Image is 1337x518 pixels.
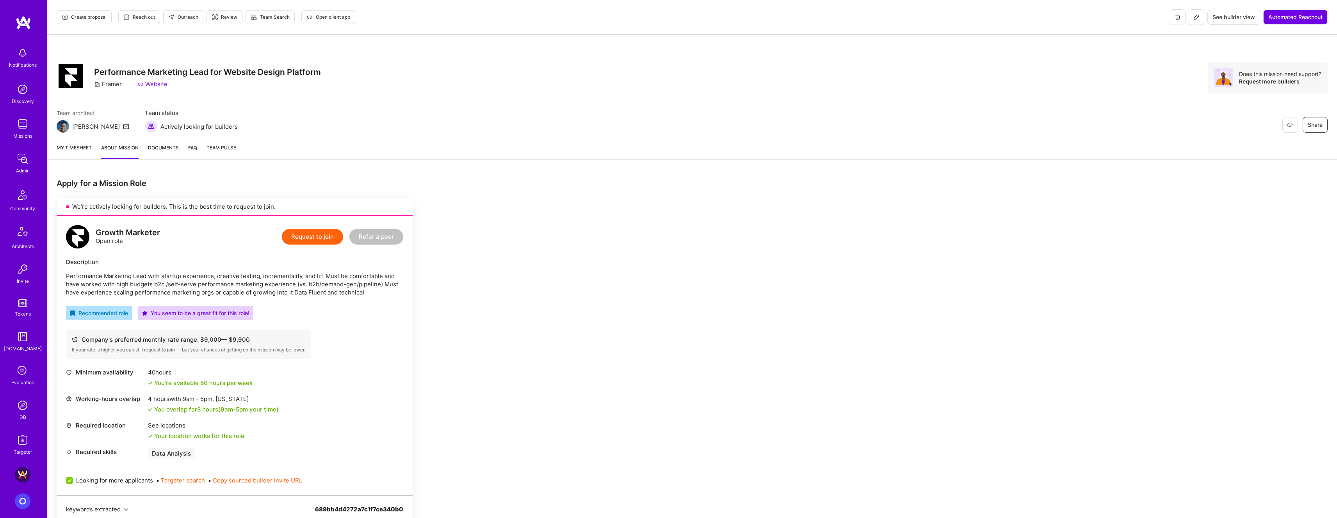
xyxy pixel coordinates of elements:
[66,505,128,513] button: keywords extracted
[207,10,242,24] button: Review
[96,229,160,245] div: Open role
[13,132,32,140] div: Missions
[1287,122,1293,128] i: icon EyeClosed
[301,10,355,24] button: Open client app
[15,364,30,378] i: icon SelectionTeam
[66,225,89,248] img: logo
[181,395,215,403] span: 9am - 5pm ,
[57,10,112,24] button: Create proposal
[96,229,160,237] div: Growth Marketer
[15,82,30,97] img: discovery
[70,309,128,317] div: Recommended role
[66,258,403,266] div: Description
[1308,121,1323,129] span: Share
[94,67,321,77] h3: Performance Marketing Lead for Website Design Platform
[57,198,413,216] div: We’re actively looking for builders. This is the best time to request to join.
[160,122,238,131] span: Actively looking for builders
[66,368,144,376] div: Minimum availability
[66,272,403,296] p: Performance Marketing Lead with startup experience, creative testing, incrementality, and lift Mu...
[15,310,31,318] div: Tokens
[62,14,68,20] i: icon Proposal
[212,14,218,20] i: icon Targeter
[15,397,30,413] img: Admin Search
[123,14,155,21] span: Reach out
[124,507,128,512] i: icon Chevron
[94,81,100,87] i: icon CompanyGray
[148,421,244,429] div: See locations
[145,120,157,133] img: Actively looking for builders
[66,369,72,375] i: icon Clock
[188,144,197,159] a: FAQ
[4,344,42,353] div: [DOMAIN_NAME]
[148,144,179,152] span: Documents
[118,10,160,24] button: Reach out
[11,378,34,387] div: Evaluation
[1207,10,1260,25] button: See builder view
[15,493,30,509] img: Oscar - CRM team leader
[15,467,30,483] img: A.Team: AIR
[12,242,34,250] div: Architects
[207,144,236,159] a: Team Pulse
[282,229,343,245] button: Request to join
[15,261,30,277] img: Invite
[148,448,195,459] div: Data Analysis
[148,144,179,159] a: Documents
[10,204,35,213] div: Community
[66,395,144,403] div: Working-hours overlap
[15,329,30,344] img: guide book
[148,407,153,412] i: icon Check
[13,493,32,509] a: Oscar - CRM team leader
[1239,70,1321,78] div: Does this mission need support?
[20,413,26,421] div: DB
[72,347,305,353] div: If your rate is higher, you can still request to join — but your chances of getting on the missio...
[57,178,413,188] div: Apply for a Mission Role
[76,476,153,484] span: Looking for more applicants
[13,467,32,483] a: A.Team: AIR
[18,299,27,307] img: tokens
[9,61,37,69] div: Notifications
[62,14,107,21] span: Create proposal
[148,434,153,438] i: icon Check
[123,123,129,129] i: icon Mail
[13,224,32,242] img: Architects
[72,337,78,342] i: icon Cash
[137,80,167,88] a: Website
[72,335,305,344] div: Company's preferred monthly rate range: $ 9,000 — $ 9,900
[156,476,205,484] span: •
[1268,13,1323,21] span: Automated Reachout
[57,109,129,117] span: Team architect
[148,395,279,403] div: 4 hours with [US_STATE]
[168,14,198,21] span: Outreach
[66,421,144,429] div: Required location
[66,448,144,456] div: Required skills
[1212,13,1255,21] span: See builder view
[12,97,34,105] div: Discovery
[72,122,120,131] div: [PERSON_NAME]
[221,406,248,413] span: 9am - 5pm
[1239,78,1321,85] div: Request more builders
[17,277,29,285] div: Invite
[213,476,302,484] button: Copy sourced builder invite URL
[16,16,31,30] img: logo
[207,145,236,151] span: Team Pulse
[15,151,30,167] img: admin teamwork
[57,144,92,159] a: My timesheet
[15,116,30,132] img: teamwork
[306,14,350,21] span: Open client app
[349,229,403,245] button: Refer a peer
[14,448,32,456] div: Targeter
[1303,117,1328,133] button: Share
[142,309,249,317] div: You seem to be a great fit for this role!
[66,449,72,455] i: icon Tag
[148,379,253,387] div: You're available 80 hours per week
[66,422,72,428] i: icon Location
[148,381,153,385] i: icon Check
[16,167,30,175] div: Admin
[101,144,139,159] a: About Mission
[161,476,205,484] button: Targeter search
[154,405,279,413] div: You overlap for 8 hours ( your time)
[208,476,302,484] span: •
[15,45,30,61] img: bell
[59,64,83,88] img: Company Logo
[148,432,244,440] div: Your location works for this role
